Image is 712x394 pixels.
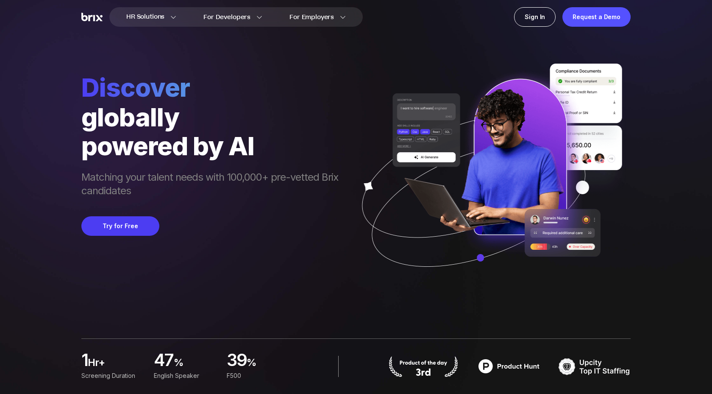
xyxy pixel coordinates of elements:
[227,371,289,380] div: F500
[174,356,217,373] span: %
[154,371,216,380] div: English Speaker
[387,356,459,377] img: product hunt badge
[559,356,631,377] img: TOP IT STAFFING
[88,356,144,373] span: hr+
[154,352,174,369] span: 47
[81,131,347,160] div: powered by AI
[227,352,247,369] span: 39
[81,170,347,199] span: Matching your talent needs with 100,000+ pre-vetted Brix candidates
[81,13,103,22] img: Brix Logo
[81,72,347,103] span: Discover
[81,352,88,369] span: 1
[81,103,347,131] div: globally
[514,7,556,27] a: Sign In
[289,13,334,22] span: For Employers
[81,371,144,380] div: Screening duration
[203,13,250,22] span: For Developers
[473,356,545,377] img: product hunt badge
[247,356,289,373] span: %
[347,64,631,292] img: ai generate
[81,216,159,236] button: Try for Free
[562,7,631,27] a: Request a Demo
[126,10,164,24] span: HR Solutions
